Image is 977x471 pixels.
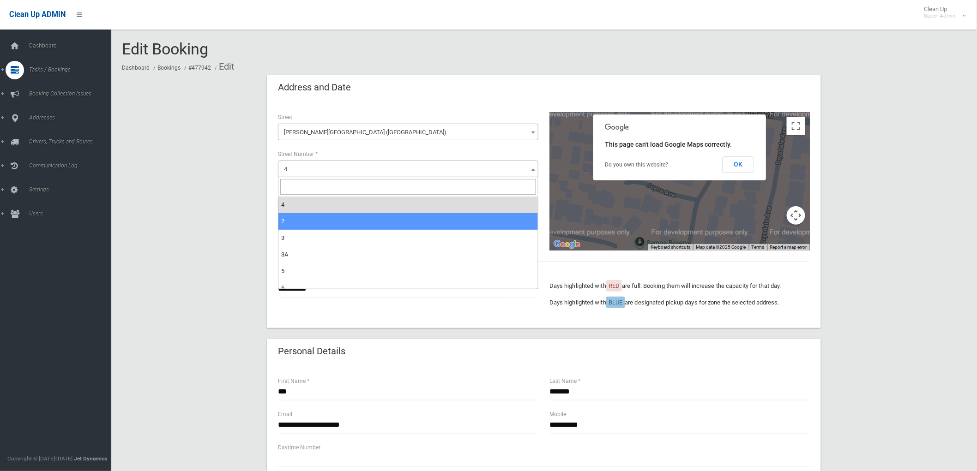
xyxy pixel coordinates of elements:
span: Copyright © [DATE]-[DATE] [7,455,72,462]
span: Joyce Avenue (PICNIC POINT 2213) [280,126,536,139]
span: 4 [278,161,538,177]
img: Google [552,238,582,250]
a: Report a map error [770,244,807,250]
span: 4 [281,201,284,208]
p: Days highlighted with are designated pickup days for zone the selected address. [549,297,810,308]
span: Clean Up [920,6,965,19]
span: Dashboard [26,42,119,49]
span: Tasks / Bookings [26,66,119,73]
span: Joyce Avenue (PICNIC POINT 2213) [278,124,538,140]
strong: Jet Dynamics [74,455,107,462]
span: Users [26,210,119,217]
span: RED [609,282,620,289]
span: 6 [281,284,284,291]
span: 2 [281,218,284,225]
a: Do you own this website? [605,161,669,168]
li: Edit [212,58,235,75]
span: This page can't load Google Maps correctly. [605,141,732,148]
button: Keyboard shortcuts [651,244,690,250]
a: Terms (opens in new tab) [752,244,765,250]
span: Drivers, Trucks and Routes [26,138,119,145]
span: Addresses [26,114,119,121]
small: Super Admin [924,12,956,19]
header: Address and Date [267,78,362,96]
p: Days highlighted with are full. Booking them will increase the capacity for that day. [549,280,810,292]
header: Personal Details [267,342,356,360]
span: 4 [280,163,536,176]
span: Communication Log [26,162,119,169]
span: BLUE [609,299,622,306]
span: 3 [281,234,284,241]
span: Map data ©2025 Google [696,244,746,250]
span: 4 [284,166,287,173]
span: Booking Collection Issues [26,90,119,97]
button: Toggle fullscreen view [787,117,805,135]
span: Settings [26,186,119,193]
a: #477942 [188,65,211,71]
a: Bookings [157,65,181,71]
a: Open this area in Google Maps (opens a new window) [552,238,582,250]
button: OK [723,156,754,173]
a: Dashboard [122,65,150,71]
button: Map camera controls [787,206,805,225]
span: Clean Up ADMIN [9,10,66,19]
span: 3A [281,251,288,258]
span: 5 [281,268,284,274]
span: Edit Booking [122,40,208,58]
